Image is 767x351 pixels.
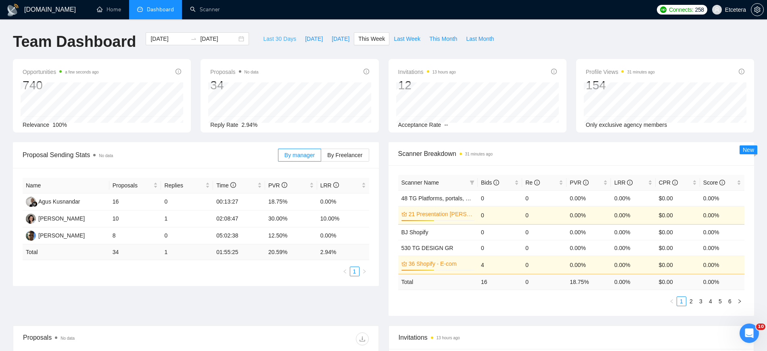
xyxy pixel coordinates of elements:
span: Invitations [398,67,456,77]
span: to [190,36,197,42]
td: 0 [161,227,213,244]
td: 0.00% [566,224,611,240]
span: info-circle [282,182,287,188]
a: searchScanner [190,6,220,13]
td: 4 [478,256,522,274]
span: crown [401,261,407,267]
td: 0.00% [566,190,611,206]
td: 30.00% [265,210,317,227]
h1: Team Dashboard [13,32,136,51]
time: 31 minutes ago [627,70,654,74]
td: 0.00% [611,206,655,224]
li: 2 [686,296,696,306]
span: info-circle [551,69,557,74]
span: Opportunities [23,67,99,77]
div: 12 [398,78,456,93]
td: 20.59 % [265,244,317,260]
span: setting [751,6,763,13]
button: Last Week [389,32,425,45]
button: Last 30 Days [259,32,301,45]
td: 18.75 % [566,274,611,290]
span: info-circle [534,180,540,185]
iframe: Intercom live chat [740,324,759,343]
span: Re [525,179,540,186]
span: Acceptance Rate [398,122,441,128]
a: TT[PERSON_NAME] [26,215,85,221]
th: Replies [161,178,213,193]
span: info-circle [719,180,725,185]
span: user [714,7,720,13]
span: info-circle [739,69,744,74]
a: 36 Shopify - E-com [409,259,473,268]
td: 0 [522,190,566,206]
span: Proposals [113,181,152,190]
td: 0.00% [566,206,611,224]
span: right [737,299,742,304]
td: 0.00% [317,193,369,210]
a: homeHome [97,6,121,13]
td: $0.00 [656,206,700,224]
img: upwork-logo.png [660,6,667,13]
td: 00:13:27 [213,193,265,210]
span: dashboard [137,6,143,12]
button: [DATE] [327,32,354,45]
td: 10.00% [317,210,369,227]
span: No data [245,70,259,74]
span: PVR [570,179,589,186]
span: -- [444,122,448,128]
a: 48 TG Platforms, portals, marketplaces [401,195,499,202]
div: 34 [210,78,258,93]
span: No data [61,336,75,340]
span: New [743,147,754,153]
td: 12.50% [265,227,317,244]
a: 4 [706,297,715,306]
td: 0.00% [566,256,611,274]
span: By manager [284,152,315,158]
td: $0.00 [656,190,700,206]
td: 34 [109,244,161,260]
span: This Month [429,34,457,43]
span: Only exclusive agency members [586,122,667,128]
td: 18.75% [265,193,317,210]
span: Invitations [399,332,744,343]
a: 2 [687,297,696,306]
td: 0.00% [700,240,744,256]
span: Connects: [669,5,693,14]
div: Proposals [23,332,196,345]
span: Scanner Name [401,179,439,186]
td: 16 [109,193,161,210]
button: setting [751,3,764,16]
span: filter [468,177,476,189]
td: 0 [478,190,522,206]
a: 1 [350,267,359,276]
input: End date [200,34,237,43]
span: Last Month [466,34,494,43]
td: 02:08:47 [213,210,265,227]
td: 0.00% [611,190,655,206]
span: crown [401,211,407,217]
button: download [356,332,369,345]
td: $0.00 [656,224,700,240]
td: 0.00% [317,227,369,244]
span: 258 [695,5,704,14]
a: 21 Presentation [PERSON_NAME] [409,210,473,219]
td: 0.00 % [700,274,744,290]
td: Total [23,244,109,260]
span: Dashboard [147,6,174,13]
span: No data [99,153,113,158]
td: 0.00% [611,224,655,240]
span: right [362,269,367,274]
td: 0.00% [700,256,744,274]
button: left [667,296,677,306]
td: 05:02:38 [213,227,265,244]
span: 2.94% [242,122,258,128]
li: 1 [350,267,359,276]
td: $0.00 [656,240,700,256]
td: 16 [478,274,522,290]
li: 3 [696,296,706,306]
span: Replies [164,181,204,190]
a: BJ Shopify [401,229,428,235]
li: Next Page [735,296,744,306]
span: LRR [614,179,633,186]
a: 6 [725,297,734,306]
